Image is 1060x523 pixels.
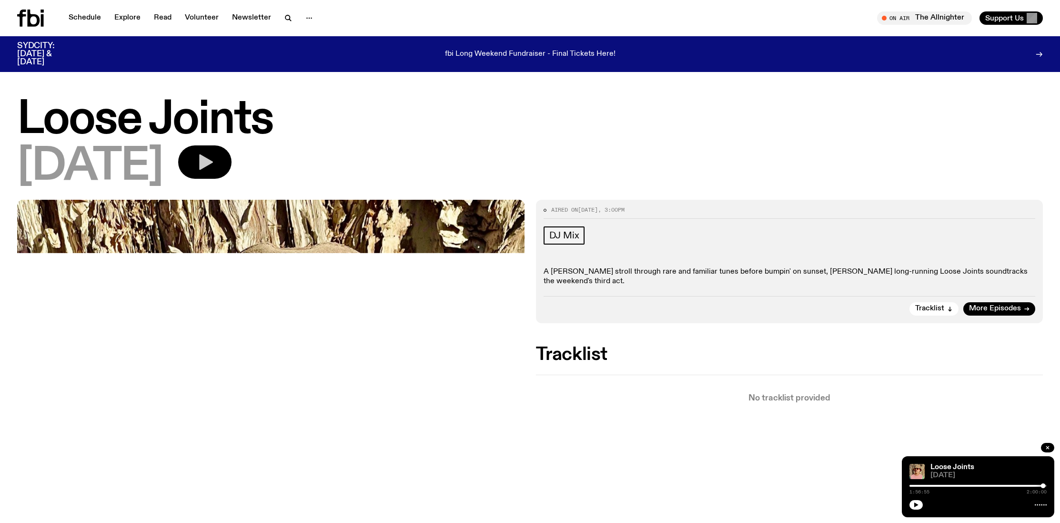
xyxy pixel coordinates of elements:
[17,145,163,188] span: [DATE]
[1027,490,1047,494] span: 2:00:00
[544,267,1036,286] p: A [PERSON_NAME] stroll through rare and familiar tunes before bumpin' on sunset, [PERSON_NAME] lo...
[109,11,146,25] a: Explore
[226,11,277,25] a: Newsletter
[536,346,1043,363] h2: Tracklist
[979,11,1043,25] button: Support Us
[915,305,944,312] span: Tracklist
[930,463,974,471] a: Loose Joints
[551,206,578,214] span: Aired on
[445,50,616,59] p: fbi Long Weekend Fundraiser - Final Tickets Here!
[549,230,579,241] span: DJ Mix
[179,11,224,25] a: Volunteer
[598,206,625,214] span: , 3:00pm
[877,11,972,25] button: On AirThe Allnighter
[148,11,177,25] a: Read
[544,226,585,245] a: DJ Mix
[17,42,78,66] h3: SYDCITY: [DATE] & [DATE]
[963,302,1035,316] a: More Episodes
[578,206,598,214] span: [DATE]
[969,305,1021,312] span: More Episodes
[909,490,929,494] span: 1:56:55
[909,302,959,316] button: Tracklist
[17,99,1043,142] h1: Loose Joints
[930,472,1047,479] span: [DATE]
[909,464,925,479] img: Tyson stands in front of a paperbark tree wearing orange sunglasses, a suede bucket hat and a pin...
[63,11,107,25] a: Schedule
[536,394,1043,402] p: No tracklist provided
[985,14,1024,22] span: Support Us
